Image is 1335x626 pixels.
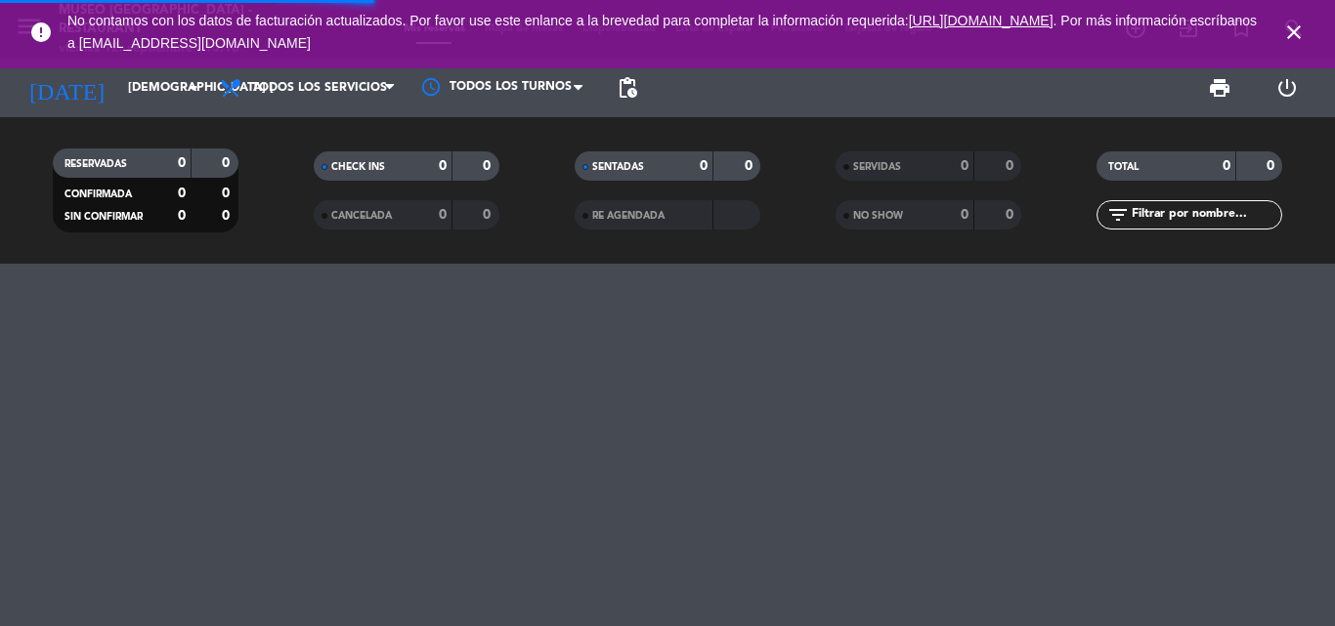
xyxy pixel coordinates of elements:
i: filter_list [1106,203,1130,227]
strong: 0 [1267,159,1278,173]
strong: 0 [222,209,234,223]
strong: 0 [700,159,708,173]
span: print [1208,76,1231,100]
span: SIN CONFIRMAR [65,212,143,222]
input: Filtrar por nombre... [1130,204,1281,226]
strong: 0 [178,156,186,170]
i: close [1282,21,1306,44]
strong: 0 [1223,159,1230,173]
span: CHECK INS [331,162,385,172]
i: [DATE] [15,66,118,109]
div: LOG OUT [1253,59,1320,117]
strong: 0 [178,187,186,200]
strong: 0 [483,208,495,222]
strong: 0 [178,209,186,223]
span: CONFIRMADA [65,189,132,199]
span: RESERVADAS [65,159,127,169]
span: NO SHOW [853,211,903,221]
a: . Por más información escríbanos a [EMAIL_ADDRESS][DOMAIN_NAME] [67,13,1257,51]
span: SERVIDAS [853,162,901,172]
span: RE AGENDADA [592,211,665,221]
i: power_settings_new [1275,76,1299,100]
i: arrow_drop_down [182,76,205,100]
span: TOTAL [1108,162,1139,172]
strong: 0 [222,156,234,170]
strong: 0 [439,208,447,222]
strong: 0 [961,208,969,222]
span: pending_actions [616,76,639,100]
strong: 0 [483,159,495,173]
strong: 0 [1006,208,1017,222]
strong: 0 [439,159,447,173]
strong: 0 [745,159,756,173]
span: No contamos con los datos de facturación actualizados. Por favor use este enlance a la brevedad p... [67,13,1257,51]
strong: 0 [1006,159,1017,173]
span: Todos los servicios [252,81,387,95]
i: error [29,21,53,44]
a: [URL][DOMAIN_NAME] [909,13,1054,28]
strong: 0 [961,159,969,173]
span: CANCELADA [331,211,392,221]
strong: 0 [222,187,234,200]
span: SENTADAS [592,162,644,172]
